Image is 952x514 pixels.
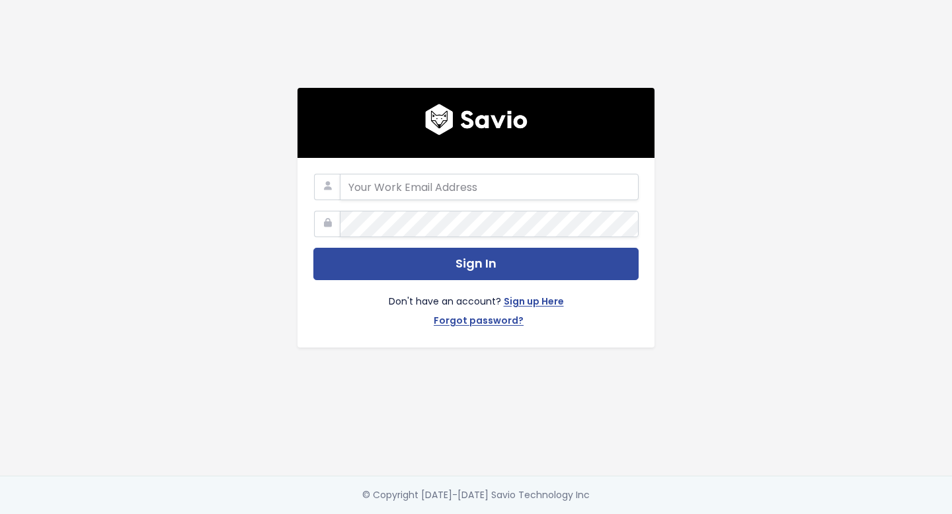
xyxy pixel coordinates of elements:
[434,312,524,332] a: Forgot password?
[425,104,528,135] img: logo600x187.a314fd40982d.png
[313,248,639,280] button: Sign In
[504,293,564,312] a: Sign up Here
[313,280,639,332] div: Don't have an account?
[340,174,639,200] input: Your Work Email Address
[362,487,590,503] div: © Copyright [DATE]-[DATE] Savio Technology Inc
